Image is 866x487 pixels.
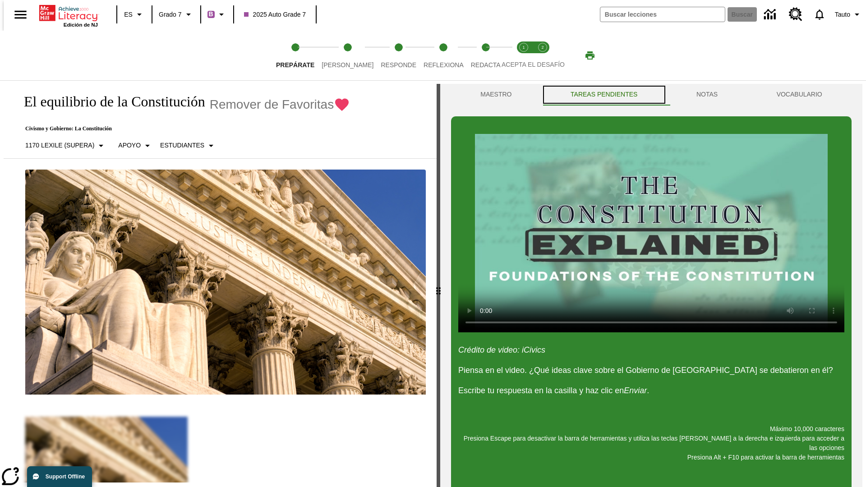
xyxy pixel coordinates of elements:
[667,84,747,106] button: NOTAS
[4,84,437,482] div: reading
[464,31,508,80] button: Redacta step 5 of 5
[155,6,198,23] button: Grado: Grado 7, Elige un grado
[25,141,94,150] p: 1170 Lexile (Supera)
[458,364,844,377] p: Piensa en el video. ¿Qué ideas clave sobre el Gobierno de [GEOGRAPHIC_DATA] se debatieron en él?
[458,434,844,453] p: Presiona Escape para desactivar la barra de herramientas y utiliza las teclas [PERSON_NAME] a la ...
[451,84,852,106] div: Instructional Panel Tabs
[541,84,667,106] button: TAREAS PENDIENTES
[541,45,544,50] text: 2
[458,385,844,397] p: Escribe tu respuesta en la casilla y haz clic en .
[451,84,541,106] button: Maestro
[437,84,440,487] div: Pulsa la tecla de intro o la barra espaciadora y luego presiona las flechas de derecha e izquierd...
[25,170,426,395] img: El edificio del Tribunal Supremo de Estados Unidos ostenta la frase "Igualdad de justicia bajo la...
[160,141,204,150] p: Estudiantes
[600,7,725,22] input: Buscar campo
[314,31,381,80] button: Lee step 2 of 5
[416,31,471,80] button: Reflexiona step 4 of 5
[124,10,133,19] span: ES
[747,84,852,106] button: VOCABULARIO
[115,138,157,154] button: Tipo de apoyo, Apoyo
[458,424,844,434] p: Máximo 10,000 caracteres
[440,84,862,487] div: activity
[14,93,205,110] h1: El equilibrio de la Constitución
[322,61,373,69] span: [PERSON_NAME]
[204,6,230,23] button: Boost El color de la clase es morado/púrpura. Cambiar el color de la clase.
[424,61,464,69] span: Reflexiona
[502,61,565,68] span: ACEPTA EL DESAFÍO
[209,9,213,20] span: B
[373,31,424,80] button: Responde step 3 of 5
[808,3,831,26] a: Notificaciones
[276,61,314,69] span: Prepárate
[471,61,501,69] span: Redacta
[159,10,182,19] span: Grado 7
[269,31,322,80] button: Prepárate step 1 of 5
[22,138,110,154] button: Seleccione Lexile, 1170 Lexile (Supera)
[576,47,604,64] button: Imprimir
[458,345,545,354] em: Crédito de video: iCivics
[4,7,132,15] body: Máximo 10,000 caracteres Presiona Escape para desactivar la barra de herramientas y utiliza las t...
[39,3,98,28] div: Portada
[831,6,866,23] button: Perfil/Configuración
[530,31,556,80] button: Acepta el desafío contesta step 2 of 2
[511,31,537,80] button: Acepta el desafío lee step 1 of 2
[624,386,647,395] em: Enviar
[118,141,141,150] p: Apoyo
[157,138,220,154] button: Seleccionar estudiante
[7,1,34,28] button: Abrir el menú lateral
[835,10,850,19] span: Tauto
[27,466,92,487] button: Support Offline
[244,10,306,19] span: 2025 Auto Grade 7
[210,96,350,112] button: Remover de Favoritas - El equilibrio de la Constitución
[210,97,334,112] span: Remover de Favoritas
[522,45,525,50] text: 1
[120,6,149,23] button: Lenguaje: ES, Selecciona un idioma
[14,125,350,132] p: Civismo y Gobierno: La Constitución
[381,61,416,69] span: Responde
[64,22,98,28] span: Edición de NJ
[759,2,783,27] a: Centro de información
[783,2,808,27] a: Centro de recursos, Se abrirá en una pestaña nueva.
[46,473,85,480] span: Support Offline
[458,453,844,462] p: Presiona Alt + F10 para activar la barra de herramientas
